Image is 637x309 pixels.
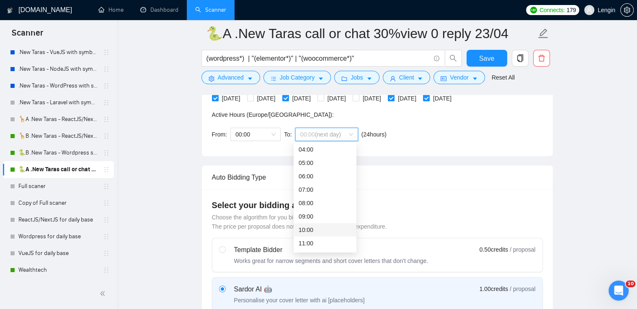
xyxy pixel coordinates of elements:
[492,73,515,82] a: Reset All
[235,128,276,141] span: 00:00
[98,6,124,13] a: homeHome
[18,111,98,128] a: 🦒A .New Taras - ReactJS/NextJS usual 23/04
[620,3,634,17] button: setting
[480,284,508,294] span: 1.00 credits
[430,94,455,103] span: [DATE]
[18,262,98,278] a: Wealthtech
[351,73,363,82] span: Jobs
[467,50,507,67] button: Save
[212,131,227,138] span: From:
[620,7,634,13] a: setting
[512,50,529,67] button: copy
[18,161,98,178] a: 🐍A .New Taras call or chat 30%view 0 reply 23/04
[18,228,98,245] a: Wordpress for daily base
[395,94,420,103] span: [DATE]
[299,172,351,181] div: 06:00
[445,54,461,62] span: search
[103,82,110,89] span: holder
[103,66,110,72] span: holder
[300,128,353,141] span: 00:00
[299,225,351,234] div: 10:00
[103,183,110,190] span: holder
[234,284,365,294] div: Sardor AI 🤖
[103,200,110,206] span: holder
[512,54,528,62] span: copy
[18,178,98,195] a: Full scaner
[399,73,414,82] span: Client
[206,53,430,64] input: Search Freelance Jobs...
[341,75,347,82] span: folder
[441,75,446,82] span: idcard
[18,195,98,211] a: Copy of Full scaner
[539,5,565,15] span: Connects:
[361,131,387,138] span: ( 24 hours)
[359,94,384,103] span: [DATE]
[103,216,110,223] span: holder
[5,27,50,44] span: Scanner
[100,289,108,298] span: double-left
[103,250,110,257] span: holder
[510,245,535,254] span: / proposal
[212,199,543,211] h4: Select your bidding algorithm:
[626,281,635,287] span: 10
[315,131,341,138] span: (next day)
[18,245,98,262] a: VueJS for daily base
[234,296,365,304] div: Personalise your cover letter with ai [placeholders]
[538,28,549,39] span: edit
[103,116,110,123] span: holder
[212,111,334,118] span: Active Hours ( Europe/[GEOGRAPHIC_DATA] ):
[433,71,485,84] button: idcardVendorcaret-down
[18,94,98,111] a: .New Taras - Laravel with symbols
[18,128,98,144] a: 🦒B .New Taras - ReactJS/NextJS rel exp 23/04
[480,245,508,254] span: 0.50 credits
[621,7,633,13] span: setting
[280,73,315,82] span: Job Category
[390,75,396,82] span: user
[609,281,629,301] iframe: Intercom live chat
[103,166,110,173] span: holder
[299,239,351,248] div: 11:00
[103,133,110,139] span: holder
[234,245,428,255] div: Template Bidder
[318,75,324,82] span: caret-down
[479,53,494,64] span: Save
[195,6,226,13] a: searchScanner
[366,75,372,82] span: caret-down
[218,73,244,82] span: Advanced
[103,267,110,273] span: holder
[510,285,535,293] span: / proposal
[299,212,351,221] div: 09:00
[18,61,98,77] a: .New Taras - NodeJS with symbols
[289,94,314,103] span: [DATE]
[103,99,110,106] span: holder
[417,75,423,82] span: caret-down
[530,7,537,13] img: upwork-logo.png
[103,233,110,240] span: holder
[247,75,253,82] span: caret-down
[103,149,110,156] span: holder
[7,4,13,17] img: logo
[533,50,550,67] button: delete
[212,165,543,189] div: Auto Bidding Type
[324,94,349,103] span: [DATE]
[445,50,462,67] button: search
[383,71,431,84] button: userClientcaret-down
[209,75,214,82] span: setting
[586,7,592,13] span: user
[206,23,536,44] input: Scanner name...
[18,77,98,94] a: .New Taras - WordPress with symbols
[201,71,260,84] button: settingAdvancedcaret-down
[212,214,387,230] span: Choose the algorithm for you bidding. The price per proposal does not include your connects expen...
[284,131,292,138] span: To:
[254,94,279,103] span: [DATE]
[18,144,98,161] a: 🐍B .New Taras - Wordpress short 23/04
[299,198,351,208] div: 08:00
[140,6,178,13] a: dashboardDashboard
[219,94,244,103] span: [DATE]
[299,145,351,154] div: 04:00
[334,71,379,84] button: folderJobscaret-down
[566,5,575,15] span: 179
[299,158,351,167] div: 05:00
[234,257,428,265] div: Works great for narrow segments and short cover letters that don't change.
[299,185,351,194] div: 07:00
